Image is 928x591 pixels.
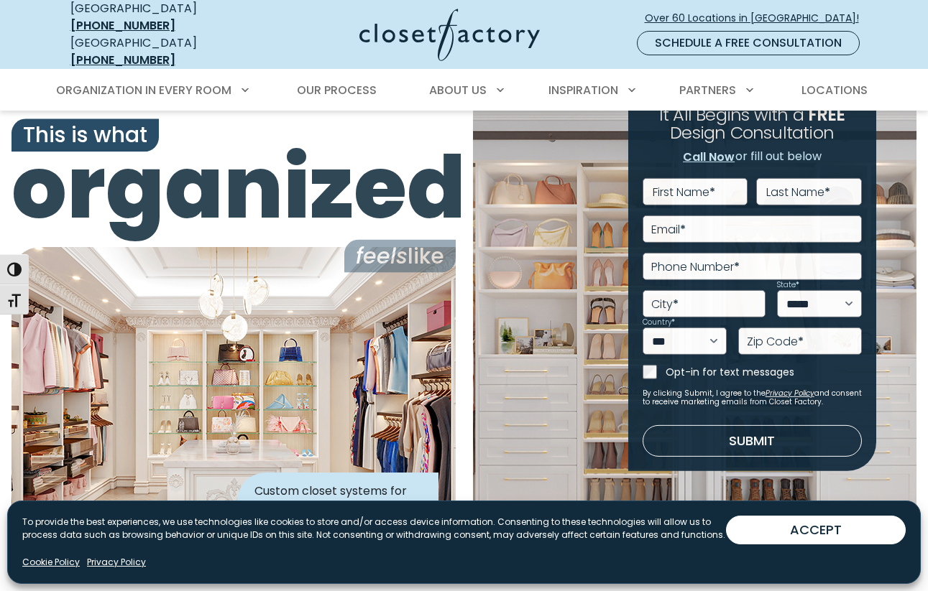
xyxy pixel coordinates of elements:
span: Over 60 Locations in [GEOGRAPHIC_DATA]! [645,11,870,26]
span: Inspiration [548,82,618,98]
span: organized [12,145,456,231]
a: [PHONE_NUMBER] [70,17,175,34]
span: This is what [12,118,159,152]
span: Partners [679,82,736,98]
nav: Primary Menu [46,70,883,111]
a: Over 60 Locations in [GEOGRAPHIC_DATA]! [644,6,871,31]
i: feels [356,240,408,271]
img: Closet Factory Logo [359,9,540,61]
a: Privacy Policy [87,556,146,569]
a: [PHONE_NUMBER] [70,52,175,68]
span: About Us [429,82,487,98]
a: Schedule a Free Consultation [637,31,860,55]
div: [GEOGRAPHIC_DATA] [70,34,247,69]
a: Cookie Policy [22,556,80,569]
span: like [344,239,456,272]
button: ACCEPT [726,516,906,544]
span: Our Process [297,82,377,98]
span: Organization in Every Room [56,82,231,98]
span: Locations [801,82,868,98]
div: Custom closet systems for every space, style, and budget [237,473,438,539]
img: Closet Factory designed closet [12,247,456,556]
p: To provide the best experiences, we use technologies like cookies to store and/or access device i... [22,516,726,541]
